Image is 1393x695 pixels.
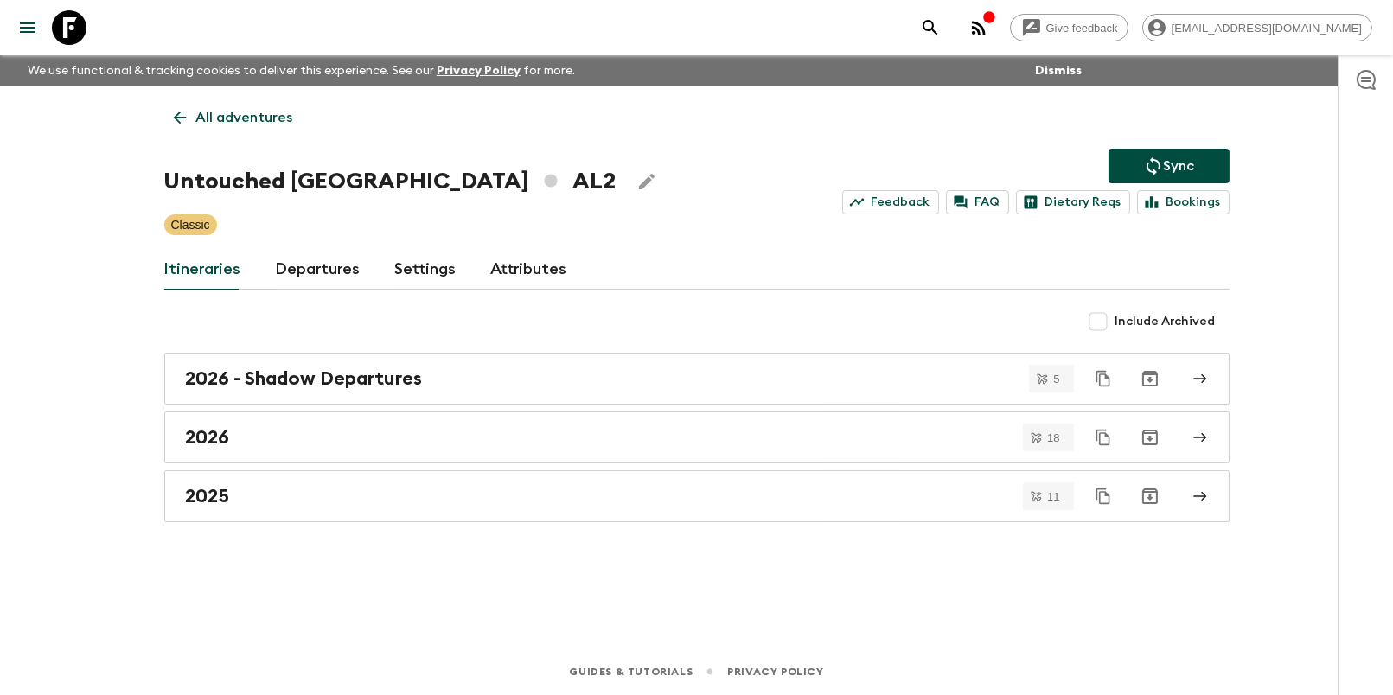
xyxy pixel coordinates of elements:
[171,216,210,233] p: Classic
[164,470,1230,522] a: 2025
[1115,313,1216,330] span: Include Archived
[1133,361,1167,396] button: Archive
[186,367,423,390] h2: 2026 - Shadow Departures
[1037,432,1070,443] span: 18
[629,164,664,199] button: Edit Adventure Title
[913,10,948,45] button: search adventures
[1164,156,1195,176] p: Sync
[1037,491,1070,502] span: 11
[491,249,567,290] a: Attributes
[1031,59,1086,83] button: Dismiss
[1088,422,1119,453] button: Duplicate
[164,164,616,199] h1: Untouched [GEOGRAPHIC_DATA] AL2
[946,190,1009,214] a: FAQ
[1010,14,1128,41] a: Give feedback
[196,107,293,128] p: All adventures
[164,249,241,290] a: Itineraries
[1037,22,1128,35] span: Give feedback
[164,353,1230,405] a: 2026 - Shadow Departures
[1109,149,1230,183] button: Sync adventure departures to the booking engine
[437,65,521,77] a: Privacy Policy
[727,662,823,681] a: Privacy Policy
[21,55,582,86] p: We use functional & tracking cookies to deliver this experience. See our for more.
[186,485,230,507] h2: 2025
[276,249,361,290] a: Departures
[1043,373,1070,385] span: 5
[1162,22,1371,35] span: [EMAIL_ADDRESS][DOMAIN_NAME]
[10,10,45,45] button: menu
[1088,481,1119,512] button: Duplicate
[1133,420,1167,455] button: Archive
[1133,479,1167,513] button: Archive
[1016,190,1130,214] a: Dietary Reqs
[1137,190,1230,214] a: Bookings
[395,249,457,290] a: Settings
[842,190,939,214] a: Feedback
[164,100,303,135] a: All adventures
[186,426,230,449] h2: 2026
[569,662,693,681] a: Guides & Tutorials
[164,411,1230,463] a: 2026
[1088,363,1119,394] button: Duplicate
[1142,14,1372,41] div: [EMAIL_ADDRESS][DOMAIN_NAME]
